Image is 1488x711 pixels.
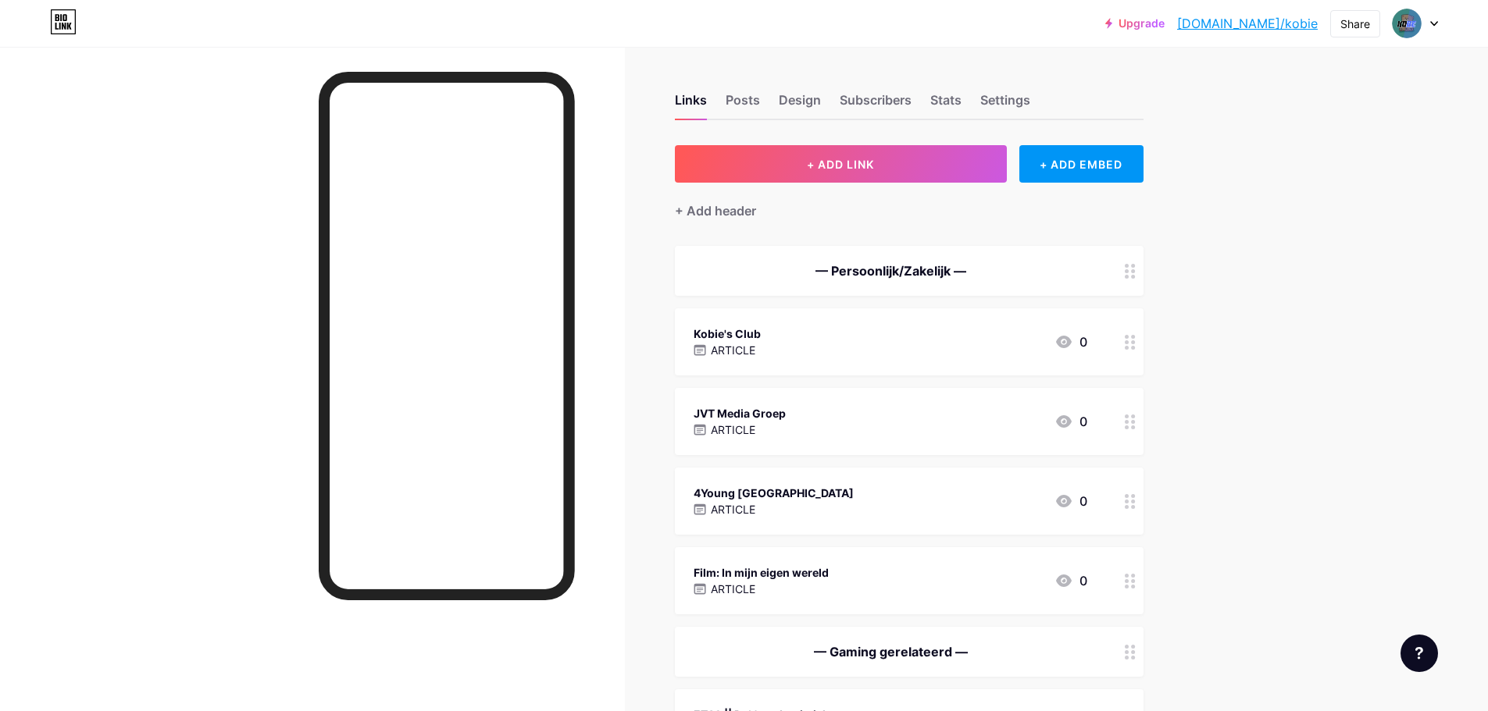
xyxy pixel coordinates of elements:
[694,642,1087,661] div: — Gaming gerelateerd —
[675,145,1007,183] button: + ADD LINK
[1054,412,1087,431] div: 0
[711,501,755,517] p: ARTICLE
[711,581,755,597] p: ARTICLE
[840,91,912,119] div: Subscribers
[694,405,786,421] div: JVT Media Groep
[675,201,756,220] div: + Add header
[711,421,755,438] p: ARTICLE
[1340,16,1370,32] div: Share
[675,91,707,119] div: Links
[1054,332,1087,351] div: 0
[807,158,874,171] span: + ADD LINK
[694,325,761,342] div: Kobie's Club
[1019,145,1144,183] div: + ADD EMBED
[726,91,760,119] div: Posts
[711,342,755,358] p: ARTICLE
[930,91,962,119] div: Stats
[1177,14,1318,33] a: [DOMAIN_NAME]/kobie
[980,91,1030,119] div: Settings
[694,485,854,501] div: 4Young [GEOGRAPHIC_DATA]
[1054,571,1087,590] div: 0
[779,91,821,119] div: Design
[1054,492,1087,510] div: 0
[1392,9,1422,38] img: Kobe D.
[694,564,829,581] div: Film: In mijn eigen wereld
[694,261,1087,280] div: — Persoonlijk/Zakelijk —
[1105,17,1165,30] a: Upgrade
